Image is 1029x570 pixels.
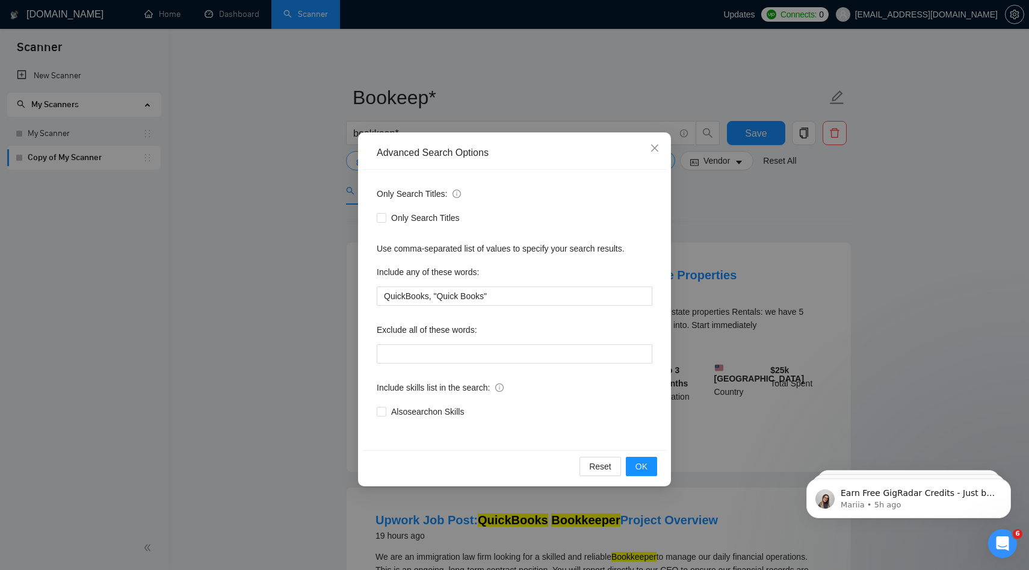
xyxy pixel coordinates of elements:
[377,146,652,160] div: Advanced Search Options
[635,460,647,473] span: OK
[377,242,652,255] div: Use comma-separated list of values to specify your search results.
[788,453,1029,537] iframe: Intercom notifications message
[1013,529,1022,539] span: 6
[495,383,504,392] span: info-circle
[638,132,671,165] button: Close
[453,190,461,198] span: info-circle
[386,211,465,225] span: Only Search Titles
[377,320,477,339] label: Exclude all of these words:
[589,460,611,473] span: Reset
[650,143,660,153] span: close
[377,187,461,200] span: Only Search Titles:
[377,381,504,394] span: Include skills list in the search:
[626,457,657,476] button: OK
[386,405,469,418] span: Also search on Skills
[579,457,621,476] button: Reset
[988,529,1017,558] iframe: Intercom live chat
[377,262,479,282] label: Include any of these words:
